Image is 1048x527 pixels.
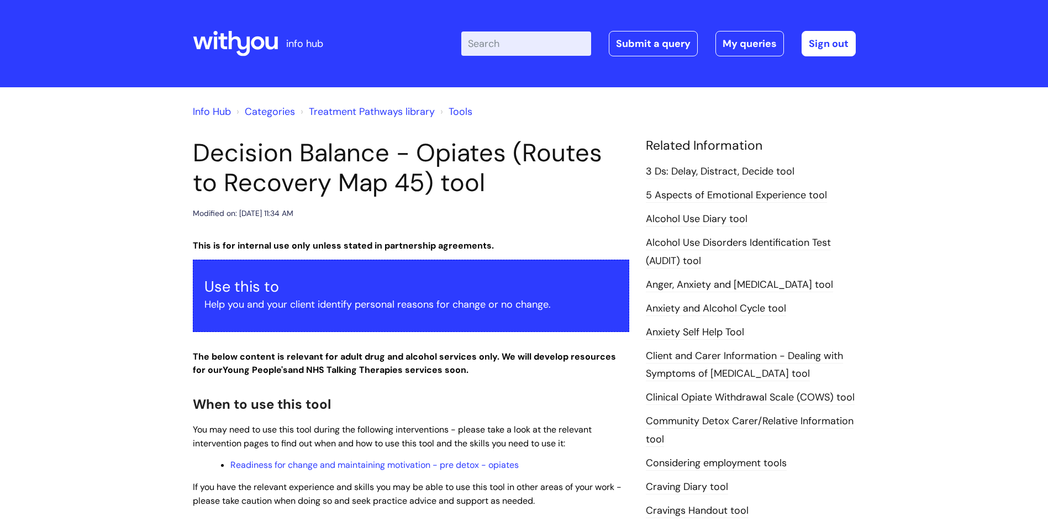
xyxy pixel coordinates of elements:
[646,349,843,381] a: Client and Carer Information - Dealing with Symptoms of [MEDICAL_DATA] tool
[461,31,856,56] div: | -
[646,391,855,405] a: Clinical Opiate Withdrawal Scale (COWS) tool
[646,278,833,292] a: Anger, Anxiety and [MEDICAL_DATA] tool
[646,138,856,154] h4: Related Information
[646,504,749,518] a: Cravings Handout tool
[646,236,831,268] a: Alcohol Use Disorders Identification Test (AUDIT) tool
[193,351,616,376] strong: The below content is relevant for adult drug and alcohol services only. We will develop resources...
[193,207,293,220] div: Modified on: [DATE] 11:34 AM
[461,31,591,56] input: Search
[646,212,747,226] a: Alcohol Use Diary tool
[193,105,231,118] a: Info Hub
[449,105,472,118] a: Tools
[646,325,744,340] a: Anxiety Self Help Tool
[230,459,519,471] a: Readiness for change and maintaining motivation - pre detox - opiates
[646,165,794,179] a: 3 Ds: Delay, Distract, Decide tool
[286,35,323,52] p: info hub
[646,414,854,446] a: Community Detox Carer/Relative Information tool
[646,188,827,203] a: 5 Aspects of Emotional Experience tool
[802,31,856,56] a: Sign out
[245,105,295,118] a: Categories
[715,31,784,56] a: My queries
[646,302,786,316] a: Anxiety and Alcohol Cycle tool
[646,456,787,471] a: Considering employment tools
[193,240,494,251] strong: This is for internal use only unless stated in partnership agreements.
[646,480,728,494] a: Craving Diary tool
[223,364,288,376] strong: Young People's
[298,103,435,120] li: Treatment Pathways library
[234,103,295,120] li: Solution home
[193,138,629,198] h1: Decision Balance - Opiates (Routes to Recovery Map 45) tool
[193,481,622,507] span: If you have the relevant experience and skills you may be able to use this tool in other areas of...
[204,278,618,296] h3: Use this to
[438,103,472,120] li: Tools
[309,105,435,118] a: Treatment Pathways library
[609,31,698,56] a: Submit a query
[193,396,331,413] span: When to use this tool
[204,296,618,313] p: Help you and your client identify personal reasons for change or no change.
[193,424,592,449] span: You may need to use this tool during the following interventions - please take a look at the rele...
